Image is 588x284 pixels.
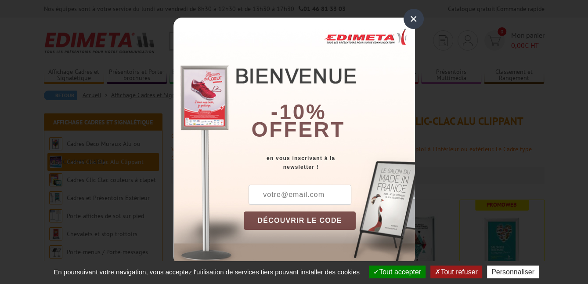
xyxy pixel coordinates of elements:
button: Personnaliser (fenêtre modale) [487,266,539,278]
span: En poursuivant votre navigation, vous acceptez l'utilisation de services tiers pouvant installer ... [49,268,364,276]
button: DÉCOUVRIR LE CODE [244,211,356,230]
button: Tout accepter [369,266,426,278]
div: en vous inscrivant à la newsletter ! [244,154,415,171]
font: offert [251,118,345,141]
b: -10% [271,100,326,124]
input: votre@email.com [249,185,351,205]
div: × [404,9,424,29]
button: Tout refuser [430,266,482,278]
